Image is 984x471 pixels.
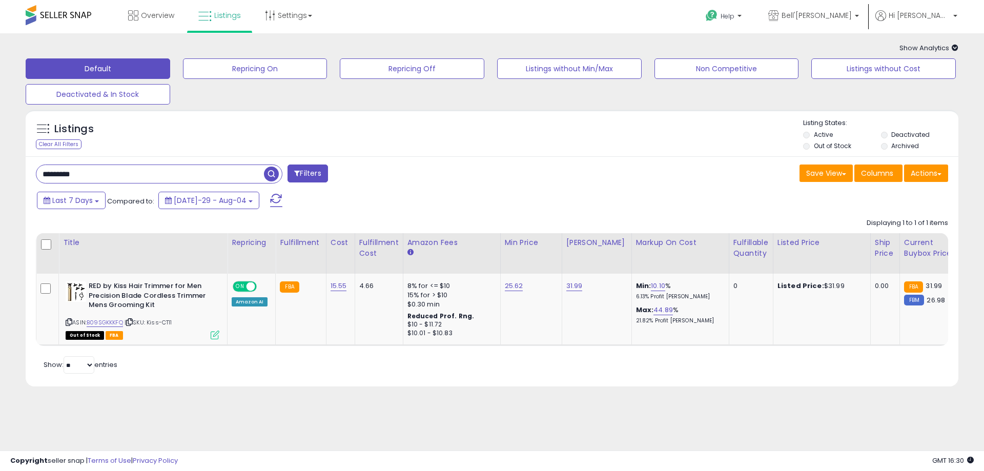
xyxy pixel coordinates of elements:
[407,300,493,309] div: $0.30 min
[636,293,721,300] p: 6.13% Profit [PERSON_NAME]
[505,281,523,291] a: 25.62
[814,141,851,150] label: Out of Stock
[505,237,558,248] div: Min Price
[891,130,930,139] label: Deactivated
[899,43,958,53] span: Show Analytics
[566,237,627,248] div: [PERSON_NAME]
[10,456,178,466] div: seller snap | |
[927,295,945,305] span: 26.98
[37,192,106,209] button: Last 7 Days
[891,141,919,150] label: Archived
[636,237,725,248] div: Markup on Cost
[125,318,172,326] span: | SKU: Kiss-CT11
[26,84,170,105] button: Deactivated & In Stock
[54,122,94,136] h5: Listings
[158,192,259,209] button: [DATE]-29 - Aug-04
[636,305,721,324] div: %
[636,317,721,324] p: 21.82% Profit [PERSON_NAME]
[107,196,154,206] span: Compared to:
[932,456,974,465] span: 2025-08-12 16:30 GMT
[777,281,863,291] div: $31.99
[183,58,327,79] button: Repricing On
[340,58,484,79] button: Repricing Off
[63,237,223,248] div: Title
[814,130,833,139] label: Active
[777,281,824,291] b: Listed Price:
[26,58,170,79] button: Default
[904,281,923,293] small: FBA
[651,281,665,291] a: 10.10
[10,456,48,465] strong: Copyright
[44,360,117,370] span: Show: entries
[811,58,956,79] button: Listings without Cost
[803,118,958,128] p: Listing States:
[359,237,399,259] div: Fulfillment Cost
[733,281,765,291] div: 0
[636,281,721,300] div: %
[889,10,950,21] span: Hi [PERSON_NAME]
[331,237,351,248] div: Cost
[66,281,86,302] img: 41XKgMxO59L._SL40_.jpg
[875,10,957,33] a: Hi [PERSON_NAME]
[636,305,654,315] b: Max:
[232,297,268,306] div: Amazon AI
[733,237,769,259] div: Fulfillable Quantity
[106,331,123,340] span: FBA
[705,9,718,22] i: Get Help
[799,165,853,182] button: Save View
[174,195,247,206] span: [DATE]-29 - Aug-04
[566,281,583,291] a: 31.99
[904,237,957,259] div: Current Buybox Price
[854,165,903,182] button: Columns
[904,165,948,182] button: Actions
[407,320,493,329] div: $10 - $11.72
[407,237,496,248] div: Amazon Fees
[861,168,893,178] span: Columns
[407,248,414,257] small: Amazon Fees.
[497,58,642,79] button: Listings without Min/Max
[66,281,219,338] div: ASIN:
[232,237,271,248] div: Repricing
[87,318,123,327] a: B09SGKKKFQ
[926,281,942,291] span: 31.99
[52,195,93,206] span: Last 7 Days
[255,282,272,291] span: OFF
[280,281,299,293] small: FBA
[875,237,895,259] div: Ship Price
[36,139,81,149] div: Clear All Filters
[288,165,327,182] button: Filters
[133,456,178,465] a: Privacy Policy
[698,2,752,33] a: Help
[89,281,213,313] b: RED by Kiss Hair Trimmer for Men Precision Blade Cordless Trimmer Mens Grooming Kit
[904,295,924,305] small: FBM
[631,233,729,274] th: The percentage added to the cost of goods (COGS) that forms the calculator for Min & Max prices.
[214,10,241,21] span: Listings
[654,58,799,79] button: Non Competitive
[331,281,347,291] a: 15.55
[875,281,892,291] div: 0.00
[359,281,395,291] div: 4.66
[777,237,866,248] div: Listed Price
[280,237,321,248] div: Fulfillment
[407,281,493,291] div: 8% for <= $10
[141,10,174,21] span: Overview
[867,218,948,228] div: Displaying 1 to 1 of 1 items
[66,331,104,340] span: All listings that are currently out of stock and unavailable for purchase on Amazon
[234,282,247,291] span: ON
[407,291,493,300] div: 15% for > $10
[407,312,475,320] b: Reduced Prof. Rng.
[407,329,493,338] div: $10.01 - $10.83
[721,12,734,21] span: Help
[636,281,651,291] b: Min:
[653,305,673,315] a: 44.89
[88,456,131,465] a: Terms of Use
[782,10,852,21] span: Bell'[PERSON_NAME]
